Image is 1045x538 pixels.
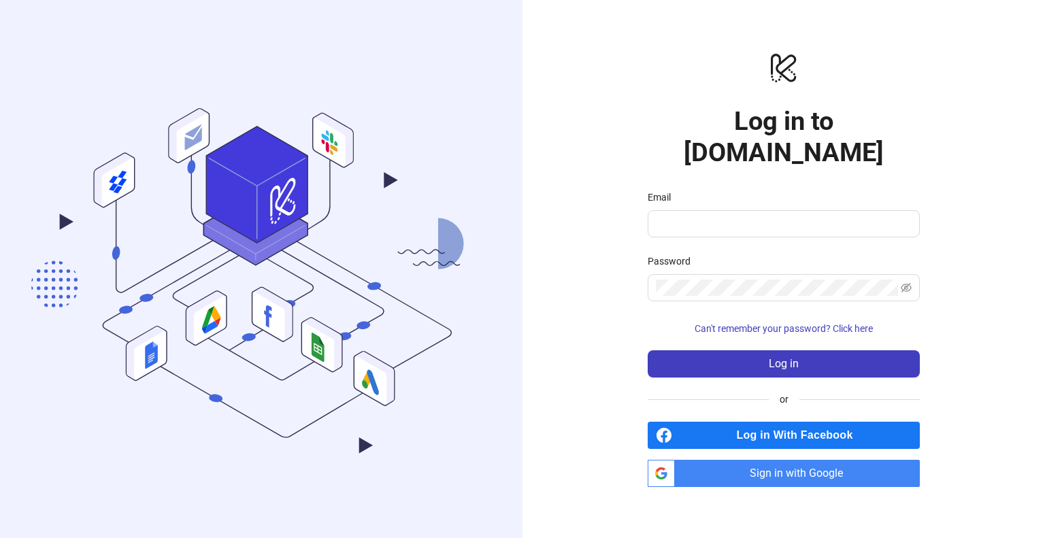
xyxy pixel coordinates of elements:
a: Sign in with Google [648,460,920,487]
h1: Log in to [DOMAIN_NAME] [648,105,920,168]
span: Log in [769,358,799,370]
label: Email [648,190,680,205]
span: Log in With Facebook [678,422,920,449]
input: Password [656,280,898,296]
input: Email [656,216,909,232]
span: or [769,392,799,407]
button: Can't remember your password? Click here [648,318,920,339]
span: Can't remember your password? Click here [695,323,873,334]
a: Can't remember your password? Click here [648,323,920,334]
label: Password [648,254,699,269]
button: Log in [648,350,920,377]
span: eye-invisible [901,282,912,293]
span: Sign in with Google [680,460,920,487]
a: Log in With Facebook [648,422,920,449]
